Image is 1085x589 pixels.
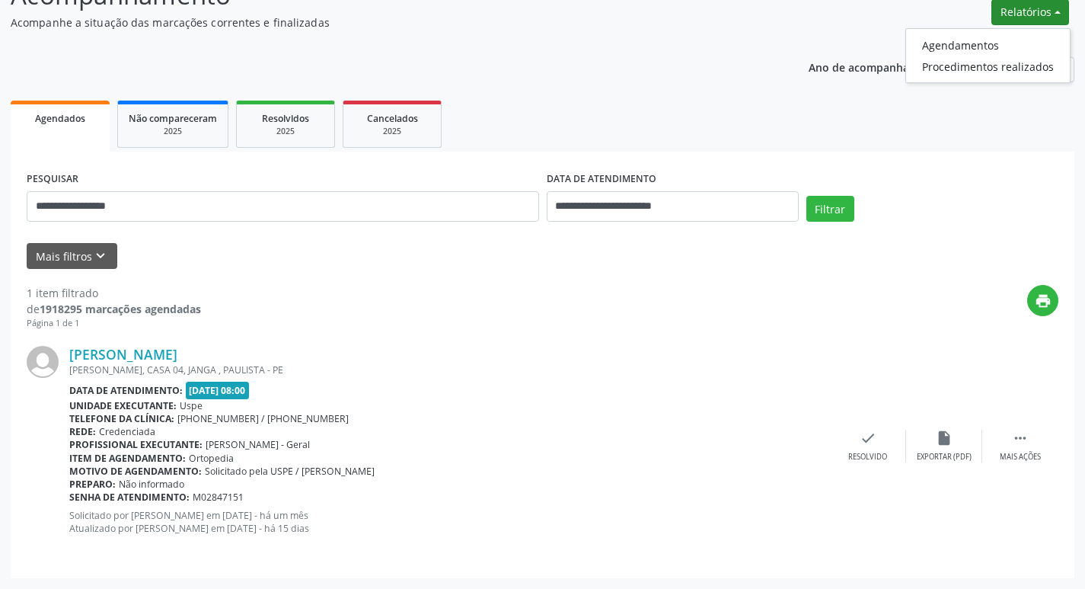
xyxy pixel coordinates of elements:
[860,430,876,447] i: check
[905,28,1071,83] ul: Relatórios
[69,465,202,478] b: Motivo de agendamento:
[119,478,184,491] span: Não informado
[27,168,78,191] label: PESQUISAR
[27,243,117,270] button: Mais filtroskeyboard_arrow_down
[69,491,190,504] b: Senha de atendimento:
[367,112,418,125] span: Cancelados
[1000,452,1041,463] div: Mais ações
[848,452,887,463] div: Resolvido
[69,438,203,451] b: Profissional executante:
[69,452,186,465] b: Item de agendamento:
[1027,285,1058,316] button: print
[186,382,250,399] span: [DATE] 08:00
[917,452,972,463] div: Exportar (PDF)
[27,285,201,301] div: 1 item filtrado
[11,14,755,30] p: Acompanhe a situação das marcações correntes e finalizadas
[69,478,116,491] b: Preparo:
[129,126,217,137] div: 2025
[69,363,830,376] div: [PERSON_NAME], CASA 04, JANGA , PAULISTA - PE
[193,491,244,504] span: M02847151
[205,465,375,478] span: Solicitado pela USPE / [PERSON_NAME]
[129,112,217,125] span: Não compareceram
[189,452,234,465] span: Ortopedia
[1012,430,1029,447] i: 
[35,112,85,125] span: Agendados
[906,34,1070,56] a: Agendamentos
[936,430,953,447] i: insert_drive_file
[806,196,854,222] button: Filtrar
[906,56,1070,77] a: Procedimentos realizados
[177,412,349,425] span: [PHONE_NUMBER] / [PHONE_NUMBER]
[547,168,656,191] label: DATA DE ATENDIMENTO
[1035,293,1051,309] i: print
[27,317,201,330] div: Página 1 de 1
[206,438,310,451] span: [PERSON_NAME] - Geral
[27,301,201,317] div: de
[92,248,109,264] i: keyboard_arrow_down
[40,302,201,316] strong: 1918295 marcações agendadas
[69,509,830,535] p: Solicitado por [PERSON_NAME] em [DATE] - há um mês Atualizado por [PERSON_NAME] em [DATE] - há 15...
[354,126,430,137] div: 2025
[69,425,96,438] b: Rede:
[247,126,324,137] div: 2025
[99,425,155,438] span: Credenciada
[180,399,203,412] span: Uspe
[262,112,309,125] span: Resolvidos
[69,412,174,425] b: Telefone da clínica:
[27,346,59,378] img: img
[809,57,943,76] p: Ano de acompanhamento
[69,399,177,412] b: Unidade executante:
[69,346,177,363] a: [PERSON_NAME]
[69,384,183,397] b: Data de atendimento:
